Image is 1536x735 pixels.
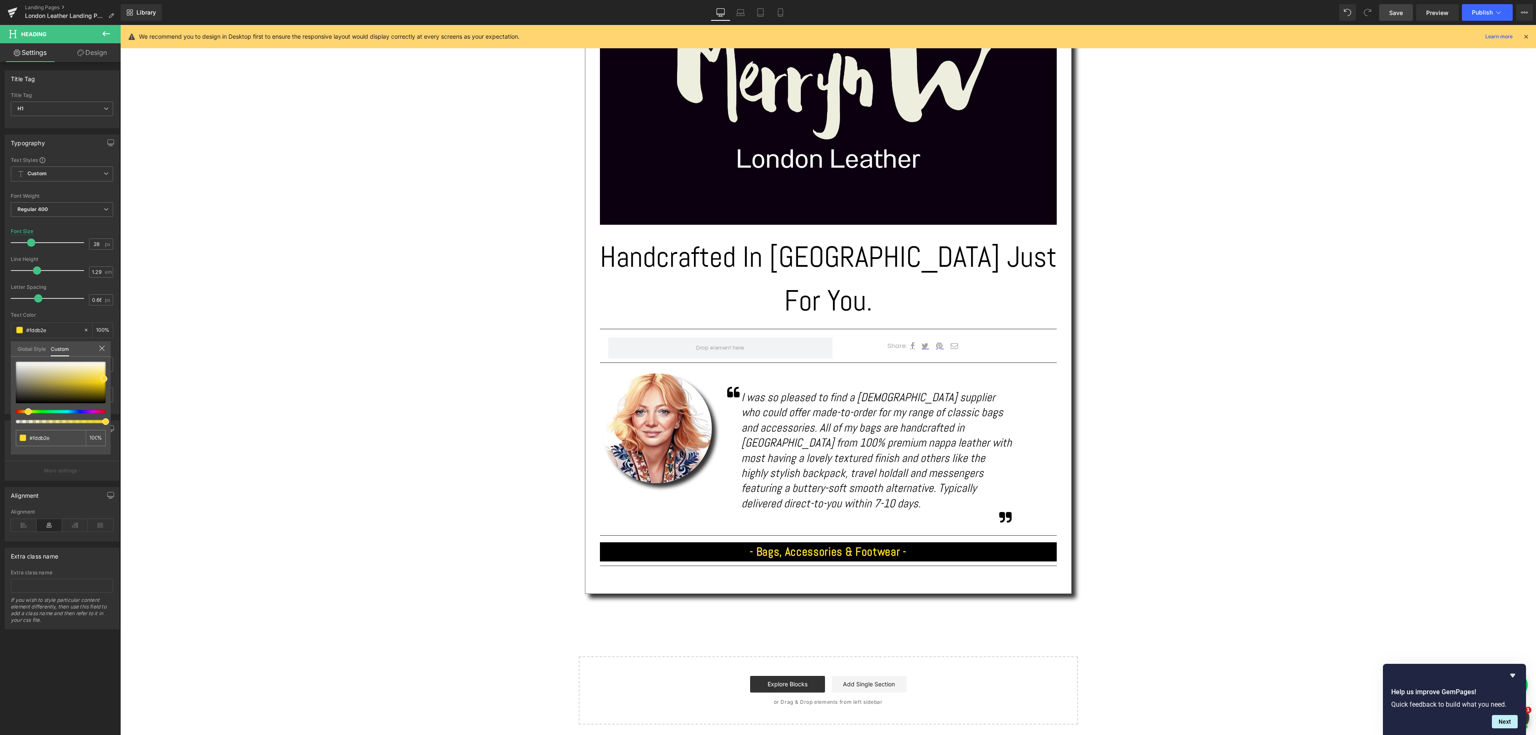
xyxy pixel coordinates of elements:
[139,32,520,41] p: We recommend you to design in Desktop first to ensure the responsive layout would display correct...
[25,12,105,19] span: London Leather Landing Page
[30,434,82,442] input: Color
[21,31,47,37] span: Heading
[62,43,122,62] a: Design
[25,4,121,11] a: Landing Pages
[1462,4,1513,21] button: Publish
[1359,4,1376,21] button: Redo
[1426,8,1449,17] span: Preview
[51,341,69,356] a: Custom
[1386,681,1409,704] button: Open chatbox
[1482,32,1516,42] a: Learn more
[1339,4,1356,21] button: Undo
[1389,8,1403,17] span: Save
[121,4,162,21] a: New Library
[1391,687,1518,697] h2: Help us improve GemPages!
[1516,4,1533,21] button: More
[1391,700,1518,708] p: Quick feedback to build what you need.
[1492,715,1518,728] button: Next question
[1391,670,1518,728] div: Help us improve GemPages!
[86,430,106,446] div: %
[1508,670,1518,680] button: Hide survey
[17,341,46,355] a: Global Style
[751,4,770,21] a: Tablet
[731,4,751,21] a: Laptop
[711,4,731,21] a: Desktop
[770,4,790,21] a: Mobile
[1472,9,1493,16] span: Publish
[136,9,156,16] span: Library
[1525,707,1531,713] span: 1
[1416,4,1459,21] a: Preview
